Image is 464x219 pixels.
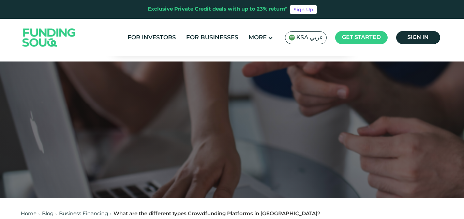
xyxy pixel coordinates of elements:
[114,210,320,218] div: What are the different types Crowdfunding Platforms in [GEOGRAPHIC_DATA]?
[407,35,429,40] span: Sign in
[396,31,440,44] a: Sign in
[249,35,267,41] span: More
[342,35,381,40] span: Get started
[126,32,178,43] a: For Investors
[42,211,54,216] a: Blog
[289,35,295,41] img: SA Flag
[59,211,108,216] a: Business Financing
[16,20,83,55] img: Logo
[148,5,287,13] div: Exclusive Private Credit deals with up to 23% return*
[296,34,323,42] span: KSA عربي
[290,5,317,14] a: Sign Up
[184,32,240,43] a: For Businesses
[21,211,36,216] a: Home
